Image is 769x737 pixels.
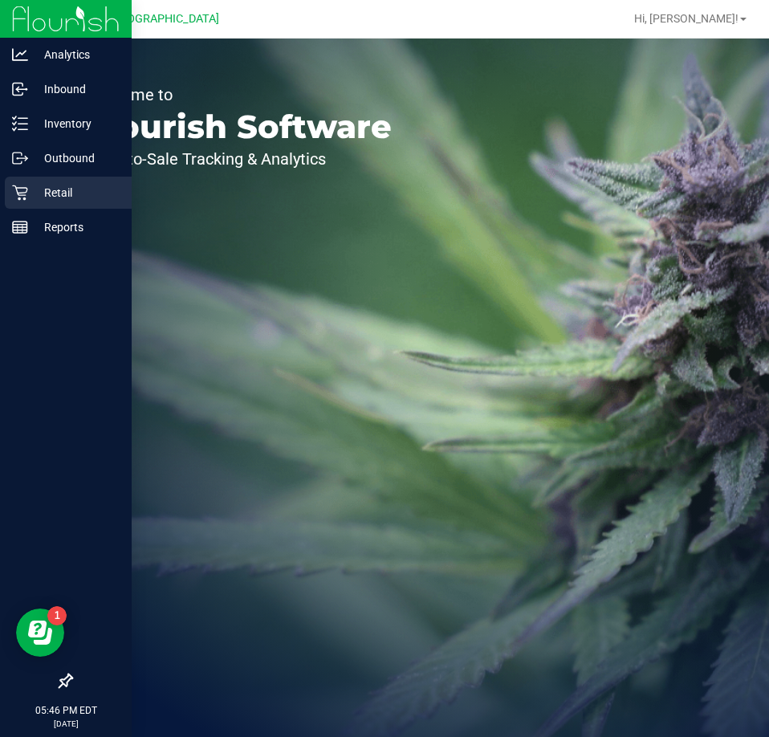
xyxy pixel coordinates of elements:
[7,718,124,730] p: [DATE]
[12,185,28,201] inline-svg: Retail
[12,150,28,166] inline-svg: Outbound
[87,111,392,143] p: Flourish Software
[28,114,124,133] p: Inventory
[28,149,124,168] p: Outbound
[12,81,28,97] inline-svg: Inbound
[7,703,124,718] p: 05:46 PM EDT
[47,606,67,625] iframe: Resource center unread badge
[87,87,392,103] p: Welcome to
[28,218,124,237] p: Reports
[28,79,124,99] p: Inbound
[16,609,64,657] iframe: Resource center
[634,12,738,25] span: Hi, [PERSON_NAME]!
[28,45,124,64] p: Analytics
[12,47,28,63] inline-svg: Analytics
[87,151,392,167] p: Seed-to-Sale Tracking & Analytics
[12,116,28,132] inline-svg: Inventory
[28,183,124,202] p: Retail
[109,12,219,26] span: [GEOGRAPHIC_DATA]
[12,219,28,235] inline-svg: Reports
